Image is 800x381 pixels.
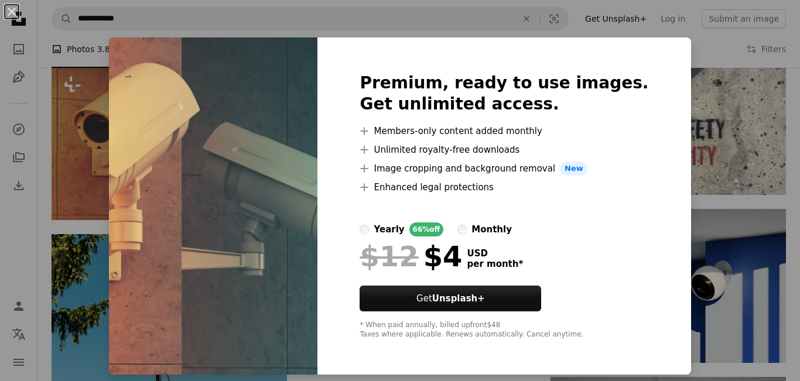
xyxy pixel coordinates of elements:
[409,222,444,236] div: 66% off
[471,222,512,236] div: monthly
[360,286,541,311] button: GetUnsplash+
[360,124,648,138] li: Members-only content added monthly
[560,162,588,176] span: New
[374,222,404,236] div: yearly
[360,241,418,272] span: $12
[467,259,523,269] span: per month *
[360,73,648,115] h2: Premium, ready to use images. Get unlimited access.
[360,162,648,176] li: Image cropping and background removal
[360,143,648,157] li: Unlimited royalty-free downloads
[360,180,648,194] li: Enhanced legal protections
[360,241,462,272] div: $4
[360,321,648,339] div: * When paid annually, billed upfront $48 Taxes where applicable. Renews automatically. Cancel any...
[467,248,523,259] span: USD
[457,225,467,234] input: monthly
[432,293,485,304] strong: Unsplash+
[109,37,317,375] img: premium_photo-1681487394066-fbc71a037573
[360,225,369,234] input: yearly66%off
